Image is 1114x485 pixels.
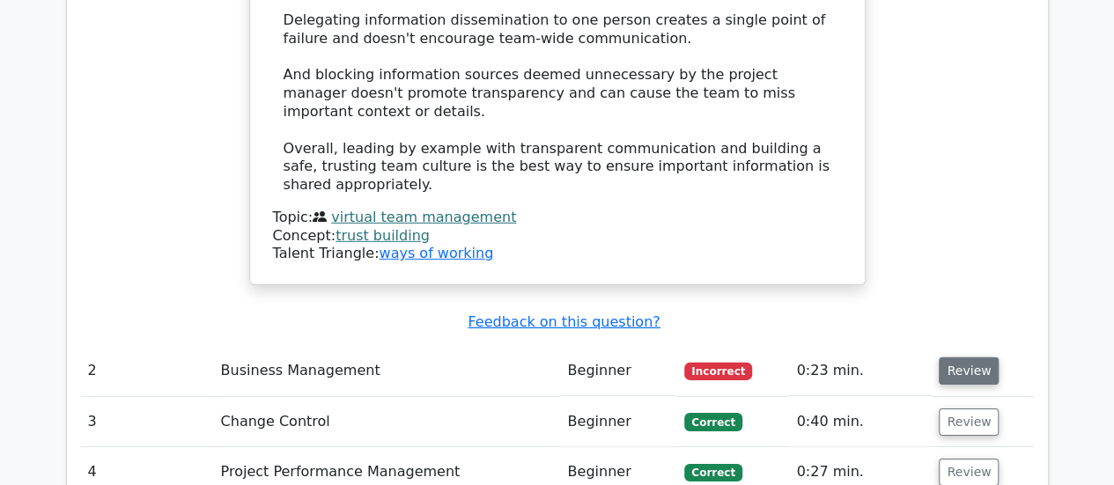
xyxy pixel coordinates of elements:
a: ways of working [379,245,493,261]
div: Concept: [273,227,842,246]
span: Incorrect [684,363,752,380]
td: Business Management [214,346,561,396]
td: 0:23 min. [789,346,932,396]
a: virtual team management [331,209,516,225]
div: Topic: [273,209,842,227]
td: 2 [81,346,214,396]
td: Beginner [560,346,677,396]
td: 0:40 min. [789,397,932,447]
td: 3 [81,397,214,447]
td: Beginner [560,397,677,447]
button: Review [939,408,999,436]
span: Correct [684,464,741,481]
div: Talent Triangle: [273,209,842,263]
span: Correct [684,413,741,430]
td: Change Control [214,397,561,447]
a: trust building [336,227,430,244]
button: Review [939,357,999,385]
a: Feedback on this question? [468,313,660,330]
